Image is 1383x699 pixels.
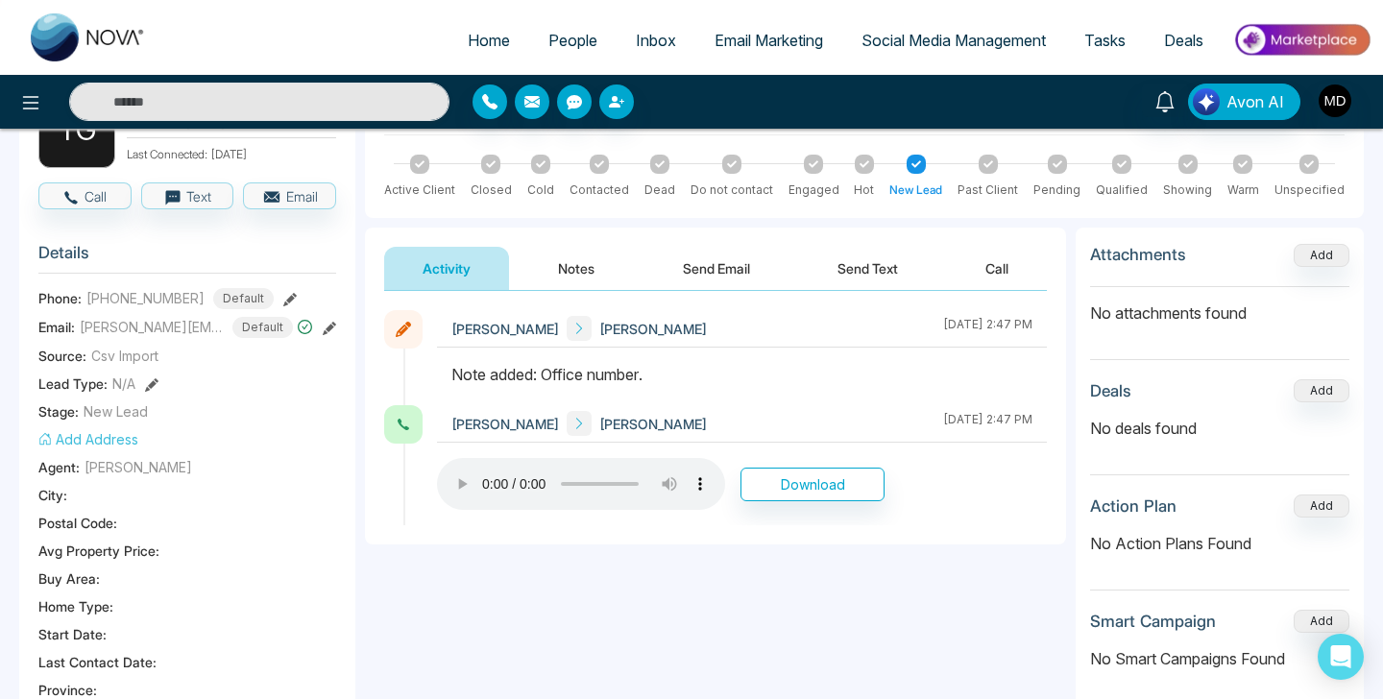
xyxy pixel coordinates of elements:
div: Unspecified [1274,181,1345,199]
span: Social Media Management [861,31,1046,50]
span: Last Contact Date : [38,652,157,672]
span: Home Type : [38,596,113,616]
h3: Deals [1090,381,1131,400]
span: Avon AI [1226,90,1284,113]
p: No Action Plans Found [1090,532,1349,555]
span: Phone: [38,288,82,308]
span: Lead Type: [38,374,108,394]
span: [PERSON_NAME] [451,319,559,339]
span: Add [1294,246,1349,262]
div: Hot [854,181,874,199]
span: New Lead [84,401,148,422]
img: Nova CRM Logo [31,13,146,61]
h3: Attachments [1090,245,1186,264]
h3: Smart Campaign [1090,612,1216,631]
span: N/A [112,374,135,394]
button: Avon AI [1188,84,1300,120]
a: Email Marketing [695,22,842,59]
img: User Avatar [1319,84,1351,117]
span: Default [232,317,293,338]
div: Qualified [1096,181,1148,199]
button: Call [38,182,132,209]
span: City : [38,485,67,505]
span: Deals [1164,31,1203,50]
a: Home [449,22,529,59]
button: Add [1294,244,1349,267]
p: No Smart Campaigns Found [1090,647,1349,670]
span: Home [468,31,510,50]
span: Stage: [38,401,79,422]
div: Warm [1227,181,1259,199]
span: [PERSON_NAME][EMAIL_ADDRESS][DOMAIN_NAME] [80,317,224,337]
div: Showing [1163,181,1212,199]
div: [DATE] 2:47 PM [943,411,1032,436]
span: Source: [38,346,86,366]
p: Last Connected: [DATE] [127,142,336,163]
button: Add [1294,610,1349,633]
div: Past Client [958,181,1018,199]
img: Market-place.gif [1232,18,1371,61]
a: People [529,22,617,59]
button: Activity [384,247,509,290]
span: Postal Code : [38,513,117,533]
span: Agent: [38,457,80,477]
div: Cold [527,181,554,199]
div: Do not contact [691,181,773,199]
button: Notes [520,247,633,290]
div: Pending [1033,181,1080,199]
h3: Action Plan [1090,496,1177,516]
div: Closed [471,181,512,199]
span: Start Date : [38,624,107,644]
img: Lead Flow [1193,88,1220,115]
span: Email: [38,317,75,337]
span: Default [213,288,274,309]
span: Inbox [636,31,676,50]
button: Text [141,182,234,209]
span: [PERSON_NAME] [85,457,192,477]
button: Add [1294,494,1349,518]
h3: Details [38,243,336,273]
a: Inbox [617,22,695,59]
button: Call [947,247,1047,290]
span: People [548,31,597,50]
button: Add Address [38,429,138,449]
div: New Lead [889,181,942,199]
div: T G [38,91,115,168]
a: Social Media Management [842,22,1065,59]
span: Csv Import [91,346,158,366]
span: [PHONE_NUMBER] [86,288,205,308]
a: Tasks [1065,22,1145,59]
span: [PERSON_NAME] [599,319,707,339]
div: Contacted [570,181,629,199]
button: Send Text [799,247,936,290]
button: Email [243,182,336,209]
button: Download [740,468,885,501]
span: Tasks [1084,31,1126,50]
button: Send Email [644,247,789,290]
span: [PERSON_NAME] [599,414,707,434]
span: [PERSON_NAME] [451,414,559,434]
div: [DATE] 2:47 PM [943,316,1032,341]
div: Dead [644,181,675,199]
span: Email Marketing [715,31,823,50]
div: Open Intercom Messenger [1318,634,1364,680]
p: No deals found [1090,417,1349,440]
span: Avg Property Price : [38,541,159,561]
p: No attachments found [1090,287,1349,325]
div: Engaged [789,181,839,199]
span: Buy Area : [38,568,100,589]
a: Deals [1145,22,1223,59]
div: Active Client [384,181,455,199]
button: Add [1294,379,1349,402]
